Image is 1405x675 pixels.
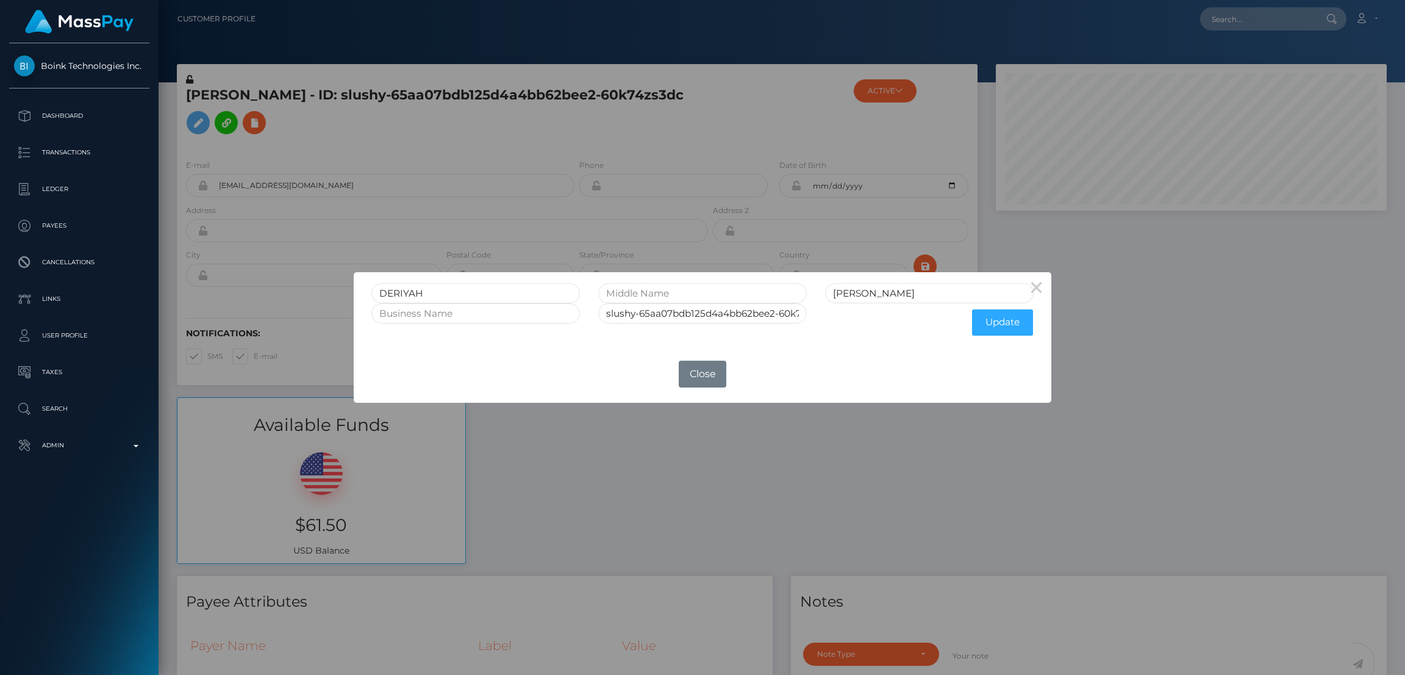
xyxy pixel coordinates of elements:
span: Boink Technologies Inc. [9,60,149,71]
p: Ledger [14,180,145,198]
p: User Profile [14,327,145,345]
input: First Name [371,283,580,303]
input: Internal User Id [598,303,807,323]
input: Middle Name [598,283,807,303]
p: Search [14,400,145,418]
p: Admin [14,436,145,455]
p: Cancellations [14,253,145,272]
p: Taxes [14,363,145,381]
p: Links [14,290,145,308]
input: Business Name [371,303,580,323]
button: Close [679,361,726,388]
img: MassPay Logo [25,10,134,34]
p: Payees [14,217,145,235]
input: Last Name [825,283,1034,303]
p: Transactions [14,143,145,162]
button: Update [972,309,1033,336]
p: Dashboard [14,107,145,125]
button: Close this dialog [1022,272,1051,301]
img: Boink Technologies Inc. [14,56,35,76]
